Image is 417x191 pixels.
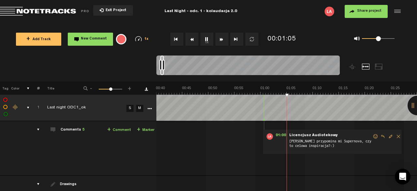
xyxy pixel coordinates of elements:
button: Loop [245,33,258,46]
a: More [146,105,152,111]
img: letters [266,133,273,140]
span: + [26,37,30,42]
span: Exit Project [104,9,126,12]
td: comments [30,121,40,176]
div: Last Night - odc. 1 - kolaudacja 2.0 [134,3,268,20]
span: 1x [144,38,149,41]
button: +Add Track [16,33,61,46]
div: comments, stamps & drawings [21,104,31,111]
button: Fast Forward [215,33,228,46]
button: Rewind [185,33,198,46]
th: Color [10,82,20,95]
div: Last Night - odc. 1 - kolaudacja 2.0 [165,3,237,20]
td: Click to change the order number 1 [30,95,40,121]
img: letters [324,7,334,16]
button: Exit Project [93,5,133,16]
td: Change the color of the waveform [10,95,20,121]
div: Change the color of the waveform [11,104,21,110]
img: speedometer.svg [135,36,142,41]
div: drawings [31,181,41,187]
td: Click to edit the title Last night ODC1_ok [40,95,124,121]
th: Title [40,82,75,95]
span: Reply to comment [379,134,387,139]
span: New Comment [81,37,107,41]
button: Go to end [230,33,243,46]
span: [PERSON_NAME] przypomina mi Supernova, czy to celowa inspiracja?:) [289,138,372,151]
a: S [126,105,134,112]
div: {{ tooltip_message }} [116,34,126,44]
div: Drawings [60,182,78,187]
span: - [89,86,94,89]
span: Licencjusz Audiotekowy [289,133,338,138]
span: Edit comment [387,134,395,139]
a: Comment [107,126,131,134]
div: Open Intercom Messenger [395,169,410,184]
div: 1x [129,36,155,42]
a: Download comments [145,88,148,91]
span: Share project [357,9,381,13]
div: Click to change the order number [31,105,41,111]
span: + [137,127,140,133]
a: Marker [137,126,154,134]
td: comments, stamps & drawings [20,95,30,121]
span: Delete comment [395,134,402,139]
span: + [127,86,132,89]
div: comments [31,126,41,133]
span: + [107,127,111,133]
div: Click to edit the title [47,105,132,111]
button: 1x [200,33,213,46]
button: Go to beginning [170,33,183,46]
div: Comments [61,127,85,133]
span: 01:00 [273,133,289,140]
span: Add Track [26,38,51,41]
th: # [30,82,40,95]
button: Share project [345,5,388,18]
button: New Comment [68,33,113,46]
div: 00:01:05 [267,35,296,44]
a: M [136,105,143,112]
span: 5 [82,128,85,132]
